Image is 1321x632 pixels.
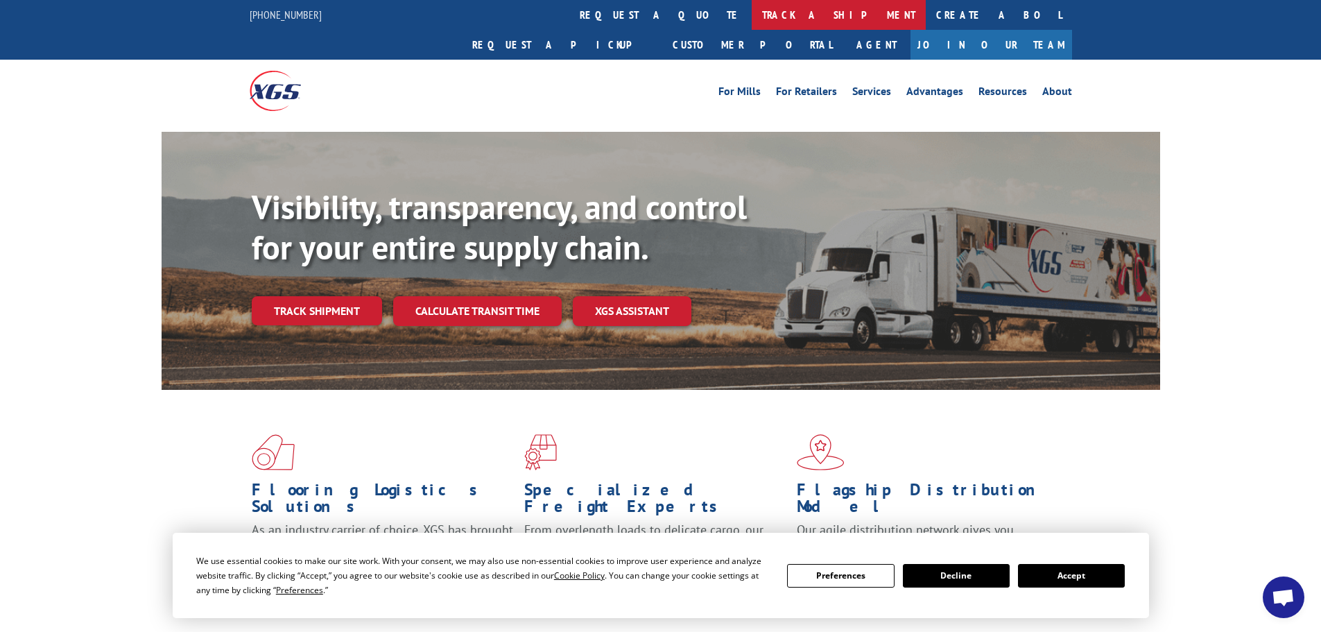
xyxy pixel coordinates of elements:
[393,296,562,326] a: Calculate transit time
[250,8,322,22] a: [PHONE_NUMBER]
[797,481,1059,522] h1: Flagship Distribution Model
[276,584,323,596] span: Preferences
[1018,564,1125,588] button: Accept
[852,86,891,101] a: Services
[252,434,295,470] img: xgs-icon-total-supply-chain-intelligence-red
[573,296,691,326] a: XGS ASSISTANT
[252,522,513,571] span: As an industry carrier of choice, XGS has brought innovation and dedication to flooring logistics...
[906,86,963,101] a: Advantages
[524,481,786,522] h1: Specialized Freight Experts
[797,434,845,470] img: xgs-icon-flagship-distribution-model-red
[524,434,557,470] img: xgs-icon-focused-on-flooring-red
[797,522,1052,554] span: Our agile distribution network gives you nationwide inventory management on demand.
[173,533,1149,618] div: Cookie Consent Prompt
[252,185,747,268] b: Visibility, transparency, and control for your entire supply chain.
[252,296,382,325] a: Track shipment
[776,86,837,101] a: For Retailers
[462,30,662,60] a: Request a pickup
[787,564,894,588] button: Preferences
[978,86,1027,101] a: Resources
[1042,86,1072,101] a: About
[718,86,761,101] a: For Mills
[554,570,605,581] span: Cookie Policy
[662,30,843,60] a: Customer Portal
[252,481,514,522] h1: Flooring Logistics Solutions
[910,30,1072,60] a: Join Our Team
[1263,577,1304,618] div: Open chat
[843,30,910,60] a: Agent
[196,554,770,597] div: We use essential cookies to make our site work. With your consent, we may also use non-essential ...
[903,564,1010,588] button: Decline
[524,522,786,583] p: From overlength loads to delicate cargo, our experienced staff knows the best way to move your fr...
